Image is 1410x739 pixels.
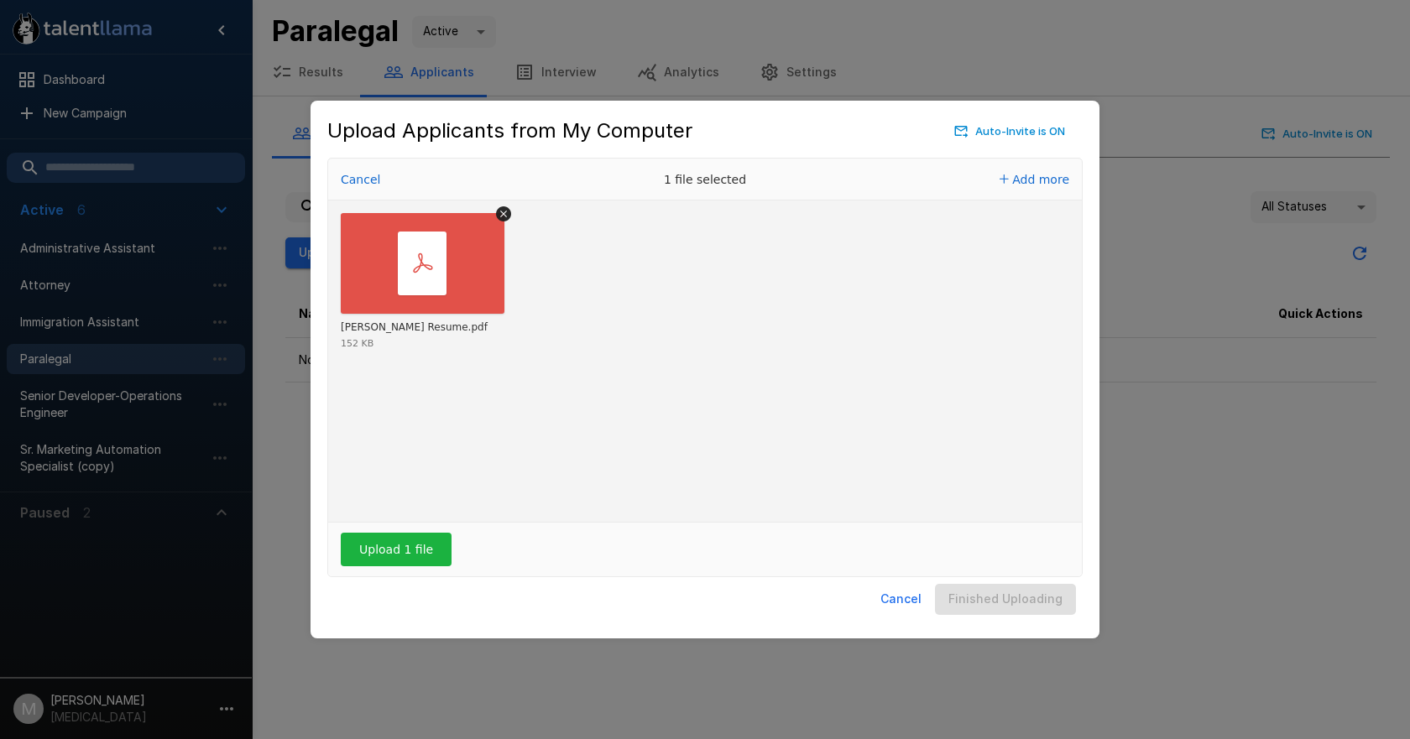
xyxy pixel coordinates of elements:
span: Add more [1012,173,1069,186]
div: 1 file selected [579,159,831,200]
button: Add more files [993,168,1076,191]
button: Cancel [874,584,928,615]
button: Cancel [336,168,385,191]
button: Upload 1 file [341,533,452,566]
button: Auto-Invite is ON [951,118,1069,144]
h5: Upload Applicants from My Computer [327,117,692,144]
div: 152 KB [341,339,373,348]
button: Remove file [496,206,511,221]
div: Nour K Alnajjar Resume.pdf [341,321,488,335]
div: Uppy Dashboard [327,158,1083,577]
